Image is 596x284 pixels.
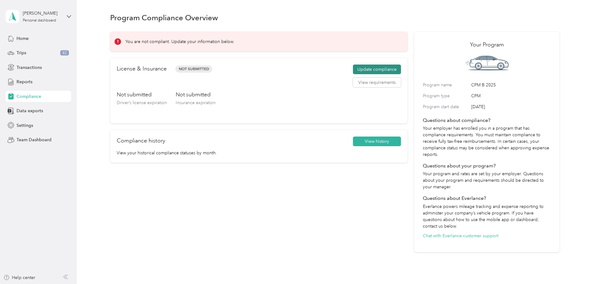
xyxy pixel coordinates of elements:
button: View requirements [353,78,401,88]
p: You are not compliant. Update your information below. [125,38,234,45]
span: Team Dashboard [17,137,51,143]
label: Program name [423,82,469,88]
button: Chat with Everlance customer support [423,233,498,239]
span: Compliance [17,93,41,100]
span: Transactions [17,64,42,71]
h1: Program Compliance Overview [110,14,218,21]
span: [DATE] [471,103,551,110]
iframe: Everlance-gr Chat Button Frame [561,249,596,284]
h2: Compliance history [117,137,165,145]
p: View your historical compliance statuses by month. [117,150,401,156]
span: Data exports [17,108,43,114]
span: Home [17,35,29,42]
h2: License & Insurance [117,65,167,73]
p: Your program and rates are set by your employer. Questions about your program and requirements sh... [423,171,551,190]
div: Personal dashboard [23,19,56,22]
h2: Your Program [423,41,551,49]
button: View history [353,137,401,147]
span: Settings [17,122,33,129]
span: CPM [471,93,551,99]
span: 62 [60,50,69,56]
span: CPM B 2025 [471,82,551,88]
div: [PERSON_NAME] [23,10,62,17]
p: Everlance powers mileage tracking and expense reporting to administer your company’s vehicle prog... [423,203,551,229]
label: Program start date [423,103,469,110]
h3: Not submitted [176,91,216,99]
button: Help center [3,274,35,281]
h4: Questions about compliance? [423,117,551,124]
span: Trips [17,50,26,56]
h4: Questions about Everlance? [423,195,551,202]
label: Program type [423,93,469,99]
span: Driver’s license expiration [117,100,167,105]
h3: Not submitted [117,91,167,99]
h4: Questions about your program? [423,162,551,170]
span: Insurance expiration [176,100,216,105]
span: Reports [17,79,32,85]
span: Not Submitted [175,65,212,73]
p: Your employer has enrolled you in a program that has compliance requirements. You must maintain c... [423,125,551,158]
button: Update compliance [353,65,401,75]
